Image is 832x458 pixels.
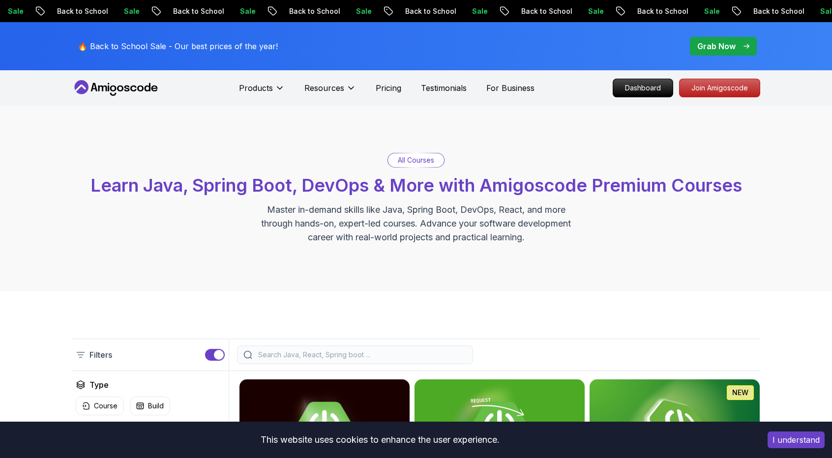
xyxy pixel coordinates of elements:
p: Course [94,401,118,411]
h2: Type [89,379,109,391]
a: Pricing [376,82,401,94]
div: This website uses cookies to enhance the user experience. [7,429,753,451]
span: Learn Java, Spring Boot, DevOps & More with Amigoscode Premium Courses [90,174,742,196]
p: Build [148,401,164,411]
a: For Business [486,82,535,94]
p: Back to School [96,6,163,16]
p: Sale [163,6,195,16]
input: Search Java, React, Spring boot ... [256,350,467,360]
p: Master in-demand skills like Java, Spring Boot, DevOps, React, and more through hands-on, expert-... [251,203,581,244]
p: Back to School [561,6,627,16]
p: Grab Now [697,40,736,52]
p: Sale [47,6,79,16]
button: Resources [304,82,356,102]
p: Back to School [212,6,279,16]
p: Back to School [445,6,511,16]
a: Dashboard [613,79,673,97]
button: Products [239,82,285,102]
p: Sale [395,6,427,16]
a: Join Amigoscode [679,79,760,97]
a: Testimonials [421,82,467,94]
p: Resources [304,82,344,94]
p: Back to School [677,6,743,16]
p: Dashboard [613,79,673,97]
p: Sale [511,6,543,16]
p: Filters [89,349,112,361]
p: Back to School [328,6,395,16]
button: Course [76,397,124,415]
p: Products [239,82,273,94]
p: Sale [627,6,659,16]
p: Join Amigoscode [680,79,760,97]
button: Accept cookies [768,431,825,448]
p: NEW [732,388,748,398]
p: All Courses [398,155,434,165]
p: Sale [279,6,311,16]
button: Build [130,397,170,415]
p: Sale [743,6,775,16]
p: 🔥 Back to School Sale - Our best prices of the year! [78,40,278,52]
